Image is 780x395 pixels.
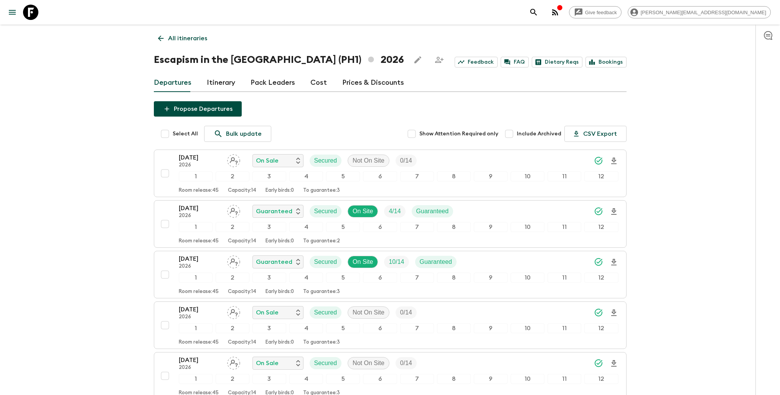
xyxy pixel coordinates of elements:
[314,308,337,317] p: Secured
[353,156,384,165] p: Not On Site
[326,323,360,333] div: 5
[363,222,397,232] div: 6
[400,156,412,165] p: 0 / 14
[314,156,337,165] p: Secured
[5,5,20,20] button: menu
[389,207,401,216] p: 4 / 14
[547,222,581,232] div: 11
[400,323,434,333] div: 7
[154,200,627,248] button: [DATE]2026Assign pack leaderGuaranteedSecuredOn SiteTrip FillGuaranteed123456789101112Room releas...
[584,374,618,384] div: 12
[353,359,384,368] p: Not On Site
[400,308,412,317] p: 0 / 14
[154,251,627,298] button: [DATE]2026Assign pack leaderGuaranteedSecuredOn SiteTrip FillGuaranteed123456789101112Room releas...
[179,263,221,270] p: 2026
[228,238,256,244] p: Capacity: 14
[474,222,508,232] div: 9
[204,126,271,142] a: Bulk update
[474,374,508,384] div: 9
[594,359,603,368] svg: Synced Successfully
[179,213,221,219] p: 2026
[628,6,771,18] div: [PERSON_NAME][EMAIL_ADDRESS][DOMAIN_NAME]
[154,150,627,197] button: [DATE]2026Assign pack leaderOn SaleSecuredNot On SiteTrip Fill123456789101112Room release:45Capac...
[154,74,191,92] a: Departures
[228,339,256,346] p: Capacity: 14
[179,305,221,314] p: [DATE]
[326,273,360,283] div: 5
[511,222,544,232] div: 10
[594,207,603,216] svg: Synced Successfully
[179,339,219,346] p: Room release: 45
[501,57,529,67] a: FAQ
[609,359,618,368] svg: Download Onboarding
[437,323,471,333] div: 8
[179,323,213,333] div: 1
[207,74,235,92] a: Itinerary
[419,130,498,138] span: Show Attention Required only
[310,74,327,92] a: Cost
[179,314,221,320] p: 2026
[585,57,627,67] a: Bookings
[310,306,342,319] div: Secured
[310,357,342,369] div: Secured
[179,273,213,283] div: 1
[256,207,292,216] p: Guaranteed
[227,258,240,264] span: Assign pack leader
[252,374,286,384] div: 3
[547,171,581,181] div: 11
[474,171,508,181] div: 9
[289,323,323,333] div: 4
[400,273,434,283] div: 7
[179,254,221,263] p: [DATE]
[437,273,471,283] div: 8
[474,323,508,333] div: 9
[517,130,561,138] span: Include Archived
[289,374,323,384] div: 4
[303,339,340,346] p: To guarantee: 3
[154,52,404,67] h1: Escapism in the [GEOGRAPHIC_DATA] (PH1) 2026
[584,323,618,333] div: 12
[437,171,471,181] div: 8
[532,57,582,67] a: Dietary Reqs
[326,374,360,384] div: 5
[265,289,294,295] p: Early birds: 0
[609,308,618,318] svg: Download Onboarding
[289,273,323,283] div: 4
[168,34,207,43] p: All itineraries
[303,238,340,244] p: To guarantee: 2
[348,306,389,319] div: Not On Site
[609,258,618,267] svg: Download Onboarding
[474,273,508,283] div: 9
[594,257,603,267] svg: Synced Successfully
[410,52,425,67] button: Edit this itinerary
[256,308,279,317] p: On Sale
[581,10,621,15] span: Give feedback
[326,171,360,181] div: 5
[547,273,581,283] div: 11
[432,52,447,67] span: Share this itinerary
[228,188,256,194] p: Capacity: 14
[564,126,627,142] button: CSV Export
[396,357,417,369] div: Trip Fill
[256,257,292,267] p: Guaranteed
[547,323,581,333] div: 11
[289,222,323,232] div: 4
[179,162,221,168] p: 2026
[173,130,198,138] span: Select All
[303,289,340,295] p: To guarantee: 3
[437,374,471,384] div: 8
[384,205,405,217] div: Trip Fill
[251,74,295,92] a: Pack Leaders
[326,222,360,232] div: 5
[363,374,397,384] div: 6
[179,238,219,244] p: Room release: 45
[179,355,221,365] p: [DATE]
[569,6,622,18] a: Give feedback
[179,171,213,181] div: 1
[216,323,249,333] div: 2
[389,257,404,267] p: 10 / 14
[609,156,618,166] svg: Download Onboarding
[384,256,409,268] div: Trip Fill
[310,256,342,268] div: Secured
[314,359,337,368] p: Secured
